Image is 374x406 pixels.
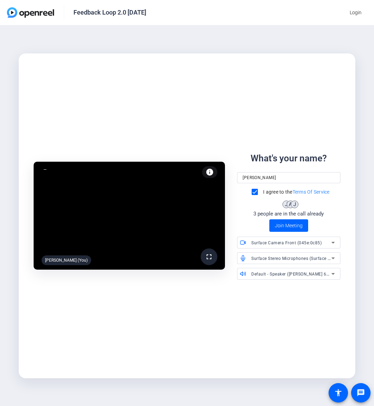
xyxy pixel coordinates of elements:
[357,389,365,397] mat-icon: message
[262,188,330,195] label: I agree to the
[344,6,367,19] button: Login
[251,152,327,165] div: What's your name?
[73,8,146,17] div: Feedback Loop 2.0 [DATE]
[291,201,298,208] div: J
[42,255,91,265] div: [PERSON_NAME] (You)
[253,210,324,218] div: 3 people are in the call already
[275,222,303,229] span: Join Meeting
[350,9,362,16] span: Login
[282,201,290,208] div: J
[205,253,213,261] mat-icon: fullscreen
[269,219,308,232] button: Join Meeting
[206,168,214,176] mat-icon: info
[334,389,342,397] mat-icon: accessibility
[251,255,373,261] span: Surface Stereo Microphones (Surface High Definition Audio)
[7,7,54,18] img: OpenReel logo
[287,201,294,208] div: A
[251,271,356,277] span: Default - Speaker ([PERSON_NAME] 65) (0b0e:1121)
[293,189,330,195] a: Terms Of Service
[251,240,322,245] span: Surface Camera Front (045e:0c85)
[243,174,334,182] input: Your name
